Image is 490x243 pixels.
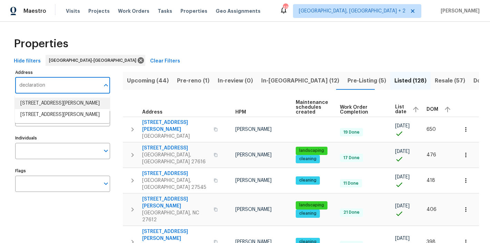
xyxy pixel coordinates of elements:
[341,129,362,135] span: 19 Done
[296,156,319,162] span: cleaning
[235,207,272,212] span: [PERSON_NAME]
[142,228,209,242] span: [STREET_ADDRESS][PERSON_NAME]
[14,57,41,66] span: Hide filters
[395,204,410,208] span: [DATE]
[427,178,435,183] span: 418
[101,146,111,156] button: Open
[15,136,110,140] label: Individuals
[15,98,110,109] li: [STREET_ADDRESS][PERSON_NAME]
[142,110,163,115] span: Address
[150,57,180,66] span: Clear Filters
[142,145,209,152] span: [STREET_ADDRESS]
[296,100,328,115] span: Maintenance schedules created
[216,8,261,14] span: Geo Assignments
[49,57,139,64] span: [GEOGRAPHIC_DATA]-[GEOGRAPHIC_DATA]
[142,196,209,210] span: [STREET_ADDRESS][PERSON_NAME]
[427,153,436,157] span: 476
[235,178,272,183] span: [PERSON_NAME]
[180,8,207,14] span: Properties
[15,169,110,173] label: Flags
[142,133,209,140] span: [GEOGRAPHIC_DATA]
[427,207,437,212] span: 406
[218,76,253,86] span: In-review (0)
[11,55,43,68] button: Hide filters
[235,110,246,115] span: HPM
[127,76,169,86] span: Upcoming (44)
[101,179,111,188] button: Open
[341,181,361,186] span: 11 Done
[299,8,405,14] span: [GEOGRAPHIC_DATA], [GEOGRAPHIC_DATA] + 2
[101,80,111,90] button: Close
[427,107,438,112] span: DOM
[142,119,209,133] span: [STREET_ADDRESS][PERSON_NAME]
[235,153,272,157] span: [PERSON_NAME]
[14,40,68,47] span: Properties
[177,76,209,86] span: Pre-reno (1)
[88,8,110,14] span: Projects
[395,105,406,114] span: List date
[261,76,339,86] span: In-[GEOGRAPHIC_DATA] (12)
[394,76,427,86] span: Listed (128)
[395,175,410,179] span: [DATE]
[427,127,436,132] span: 650
[158,9,172,13] span: Tasks
[438,8,480,14] span: [PERSON_NAME]
[283,4,288,11] div: 49
[142,152,209,165] span: [GEOGRAPHIC_DATA], [GEOGRAPHIC_DATA] 27616
[341,155,362,161] span: 17 Done
[341,210,362,215] span: 21 Done
[15,77,100,94] input: Search ...
[142,177,209,191] span: [GEOGRAPHIC_DATA], [GEOGRAPHIC_DATA] 27545
[347,76,386,86] span: Pre-Listing (5)
[296,211,319,216] span: cleaning
[15,109,110,120] li: [STREET_ADDRESS][PERSON_NAME]
[395,124,410,128] span: [DATE]
[340,105,383,115] span: Work Order Completion
[118,8,149,14] span: Work Orders
[46,55,145,66] div: [GEOGRAPHIC_DATA]-[GEOGRAPHIC_DATA]
[23,8,46,14] span: Maestro
[142,210,209,223] span: [GEOGRAPHIC_DATA], NC 27612
[395,149,410,154] span: [DATE]
[296,148,327,154] span: landscaping
[435,76,465,86] span: Resale (57)
[15,70,110,75] label: Address
[235,127,272,132] span: [PERSON_NAME]
[296,202,327,208] span: landscaping
[142,170,209,177] span: [STREET_ADDRESS]
[296,177,319,183] span: cleaning
[66,8,80,14] span: Visits
[395,236,410,241] span: [DATE]
[147,55,183,68] button: Clear Filters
